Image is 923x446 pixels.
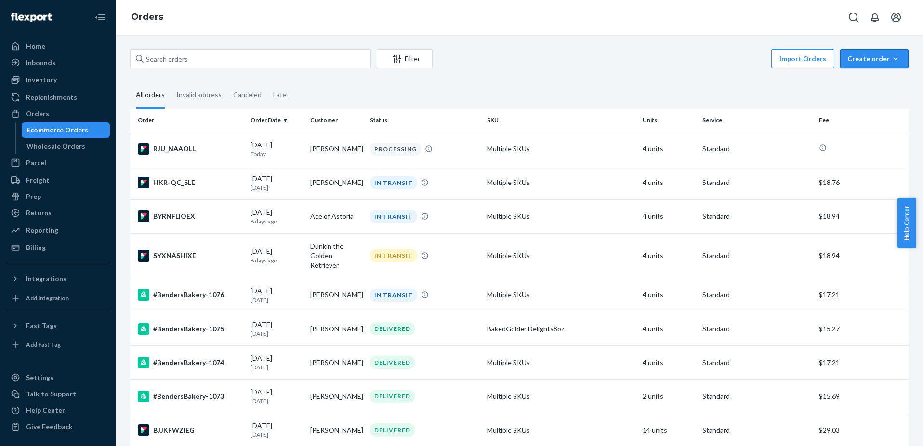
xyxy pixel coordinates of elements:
[6,155,110,171] a: Parcel
[26,389,76,399] div: Talk to Support
[370,176,417,189] div: IN TRANSIT
[11,13,52,22] img: Flexport logo
[639,166,699,199] td: 4 units
[251,329,303,338] p: [DATE]
[6,39,110,54] a: Home
[26,208,52,218] div: Returns
[487,324,635,334] div: BakedGoldenDelights8oz
[251,184,303,192] p: [DATE]
[639,346,699,380] td: 4 units
[702,358,811,367] p: Standard
[844,8,863,27] button: Open Search Box
[815,278,909,312] td: $17.21
[6,271,110,287] button: Integrations
[138,323,243,335] div: #BendersBakery-1075
[138,289,243,301] div: #BendersBakery-1076
[22,122,110,138] a: Ecommerce Orders
[176,82,222,107] div: Invalid address
[247,109,306,132] th: Order Date
[26,92,77,102] div: Replenishments
[138,143,243,155] div: RJU_NAAOLL
[251,174,303,192] div: [DATE]
[251,296,303,304] p: [DATE]
[840,49,909,68] button: Create order
[251,421,303,439] div: [DATE]
[815,109,909,132] th: Fee
[26,406,65,415] div: Help Center
[639,380,699,413] td: 2 units
[6,189,110,204] a: Prep
[6,55,110,70] a: Inbounds
[815,380,909,413] td: $15.69
[251,363,303,371] p: [DATE]
[702,211,811,221] p: Standard
[370,356,415,369] div: DELIVERED
[138,210,243,222] div: BYRNFLIOEX
[306,278,366,312] td: [PERSON_NAME]
[771,49,834,68] button: Import Orders
[702,324,811,334] p: Standard
[6,172,110,188] a: Freight
[26,192,41,201] div: Prep
[251,247,303,264] div: [DATE]
[26,158,46,168] div: Parcel
[6,106,110,121] a: Orders
[26,125,88,135] div: Ecommerce Orders
[6,419,110,434] button: Give Feedback
[6,386,110,402] a: Talk to Support
[639,278,699,312] td: 4 units
[310,116,362,124] div: Customer
[366,109,483,132] th: Status
[483,380,639,413] td: Multiple SKUs
[26,373,53,382] div: Settings
[251,397,303,405] p: [DATE]
[130,49,371,68] input: Search orders
[370,143,421,156] div: PROCESSING
[865,8,884,27] button: Open notifications
[251,140,303,158] div: [DATE]
[483,346,639,380] td: Multiple SKUs
[26,321,57,330] div: Fast Tags
[639,233,699,278] td: 4 units
[815,166,909,199] td: $18.76
[138,357,243,368] div: #BendersBakery-1074
[251,286,303,304] div: [DATE]
[483,278,639,312] td: Multiple SKUs
[251,431,303,439] p: [DATE]
[6,205,110,221] a: Returns
[815,346,909,380] td: $17.21
[6,240,110,255] a: Billing
[483,166,639,199] td: Multiple SKUs
[483,199,639,233] td: Multiple SKUs
[699,109,815,132] th: Service
[26,294,69,302] div: Add Integration
[370,322,415,335] div: DELIVERED
[138,250,243,262] div: SYXNASHIXE
[306,166,366,199] td: [PERSON_NAME]
[22,139,110,154] a: Wholesale Orders
[26,142,85,151] div: Wholesale Orders
[251,387,303,405] div: [DATE]
[306,132,366,166] td: [PERSON_NAME]
[639,109,699,132] th: Units
[847,54,901,64] div: Create order
[639,312,699,346] td: 4 units
[483,233,639,278] td: Multiple SKUs
[6,337,110,353] a: Add Fast Tag
[6,290,110,306] a: Add Integration
[6,318,110,333] button: Fast Tags
[26,341,61,349] div: Add Fast Tag
[306,380,366,413] td: [PERSON_NAME]
[26,225,58,235] div: Reporting
[306,346,366,380] td: [PERSON_NAME]
[26,41,45,51] div: Home
[6,370,110,385] a: Settings
[6,403,110,418] a: Help Center
[6,72,110,88] a: Inventory
[138,391,243,402] div: #BendersBakery-1073
[702,251,811,261] p: Standard
[138,424,243,436] div: BJJKFWZIEG
[483,132,639,166] td: Multiple SKUs
[273,82,287,107] div: Late
[897,198,916,248] span: Help Center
